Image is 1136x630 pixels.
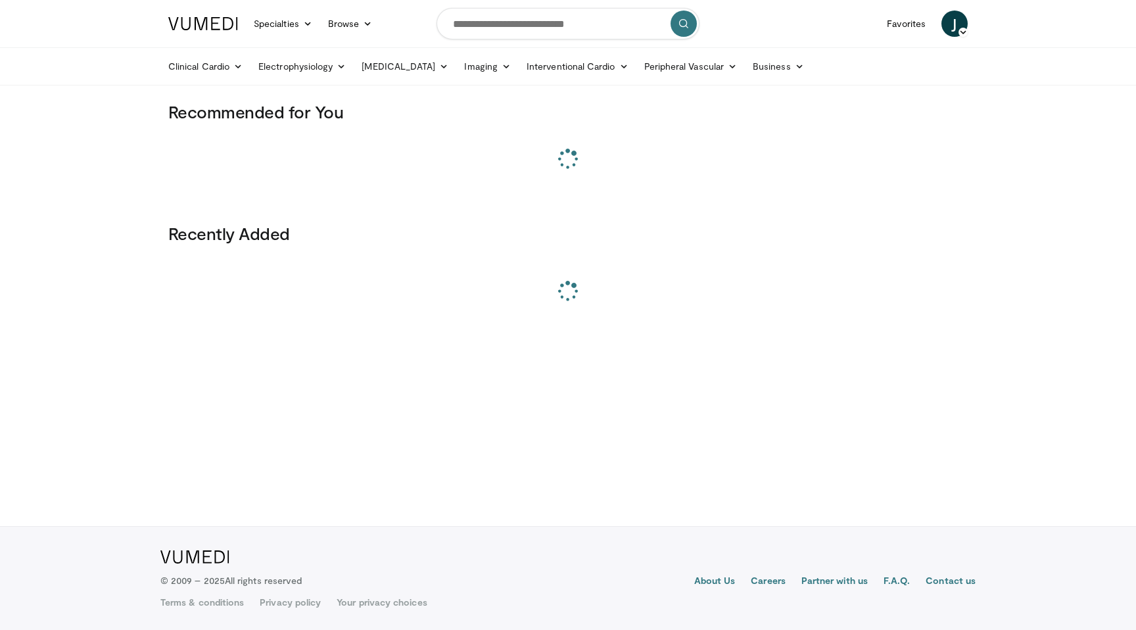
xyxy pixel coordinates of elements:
[168,17,238,30] img: VuMedi Logo
[694,574,736,590] a: About Us
[884,574,910,590] a: F.A.Q.
[168,101,968,122] h3: Recommended for You
[160,574,302,587] p: © 2009 – 2025
[260,596,321,609] a: Privacy policy
[941,11,968,37] a: J
[519,53,636,80] a: Interventional Cardio
[168,223,968,244] h3: Recently Added
[250,53,354,80] a: Electrophysiology
[246,11,320,37] a: Specialties
[745,53,812,80] a: Business
[879,11,934,37] a: Favorites
[160,53,250,80] a: Clinical Cardio
[636,53,745,80] a: Peripheral Vascular
[320,11,381,37] a: Browse
[337,596,427,609] a: Your privacy choices
[225,575,302,586] span: All rights reserved
[160,596,244,609] a: Terms & conditions
[751,574,786,590] a: Careers
[926,574,976,590] a: Contact us
[801,574,868,590] a: Partner with us
[437,8,699,39] input: Search topics, interventions
[160,550,229,564] img: VuMedi Logo
[354,53,456,80] a: [MEDICAL_DATA]
[456,53,519,80] a: Imaging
